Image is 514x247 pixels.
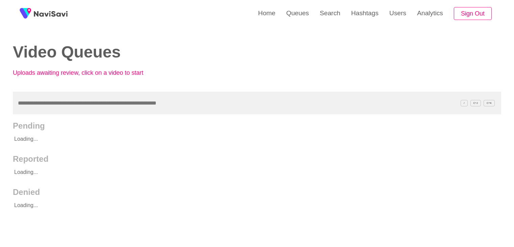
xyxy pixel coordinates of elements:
h2: Pending [13,121,501,131]
p: Loading... [13,197,452,214]
button: Sign Out [454,7,492,20]
h2: Reported [13,154,501,164]
img: fireSpot [17,5,34,22]
h2: Video Queues [13,43,247,61]
span: C^K [484,100,495,106]
span: / [461,100,467,106]
h2: Denied [13,187,501,197]
p: Uploads awaiting review, click on a video to start [13,69,162,76]
p: Loading... [13,131,452,148]
img: fireSpot [34,10,68,17]
p: Loading... [13,164,452,181]
span: C^J [470,100,481,106]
